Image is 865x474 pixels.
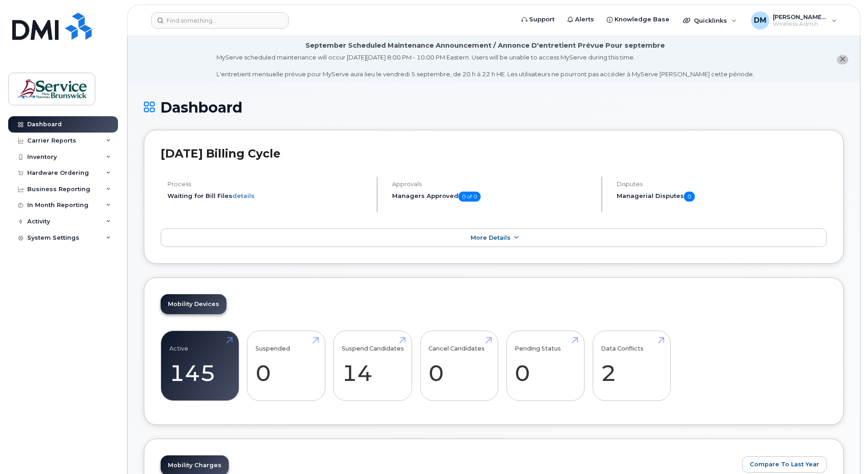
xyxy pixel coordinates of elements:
h4: Process [167,181,369,188]
a: details [232,192,255,199]
a: Mobility Devices [161,294,226,314]
a: Pending Status 0 [515,336,576,396]
a: Suspended 0 [256,336,317,396]
li: Waiting for Bill Files [167,192,369,200]
span: More Details [471,234,511,241]
h5: Managerial Disputes [617,192,827,202]
a: Suspend Candidates 14 [342,336,404,396]
span: 0 [684,192,695,202]
div: September Scheduled Maintenance Announcement / Annonce D'entretient Prévue Pour septembre [305,41,665,50]
a: Active 145 [169,336,231,396]
span: Compare To Last Year [750,460,819,469]
span: 0 of 0 [458,192,481,202]
h4: Disputes [617,181,827,188]
a: Data Conflicts 2 [601,336,662,396]
a: Cancel Candidates 0 [428,336,490,396]
h1: Dashboard [144,99,844,115]
h2: [DATE] Billing Cycle [161,147,827,160]
button: Compare To Last Year [742,456,827,473]
div: MyServe scheduled maintenance will occur [DATE][DATE] 8:00 PM - 10:00 PM Eastern. Users will be u... [216,53,754,79]
h5: Managers Approved [392,192,594,202]
h4: Approvals [392,181,594,188]
button: close notification [837,55,848,64]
